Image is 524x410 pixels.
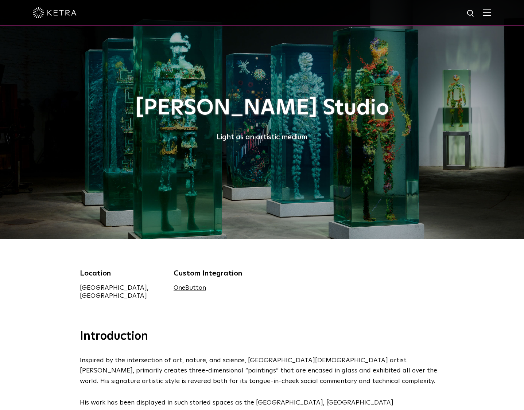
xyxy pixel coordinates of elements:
[80,284,163,300] div: [GEOGRAPHIC_DATA], [GEOGRAPHIC_DATA]
[174,268,257,279] div: Custom Integration
[80,329,445,344] h3: Introduction
[33,7,77,18] img: ketra-logo-2019-white
[466,9,476,18] img: search icon
[80,268,163,279] div: Location
[80,131,445,143] div: Light as an artistic medium
[80,357,437,385] span: Inspired by the intersection of art, nature, and science, [GEOGRAPHIC_DATA][DEMOGRAPHIC_DATA] art...
[80,96,445,120] h1: [PERSON_NAME] Studio
[174,285,206,291] a: OneButton
[483,9,491,16] img: Hamburger%20Nav.svg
